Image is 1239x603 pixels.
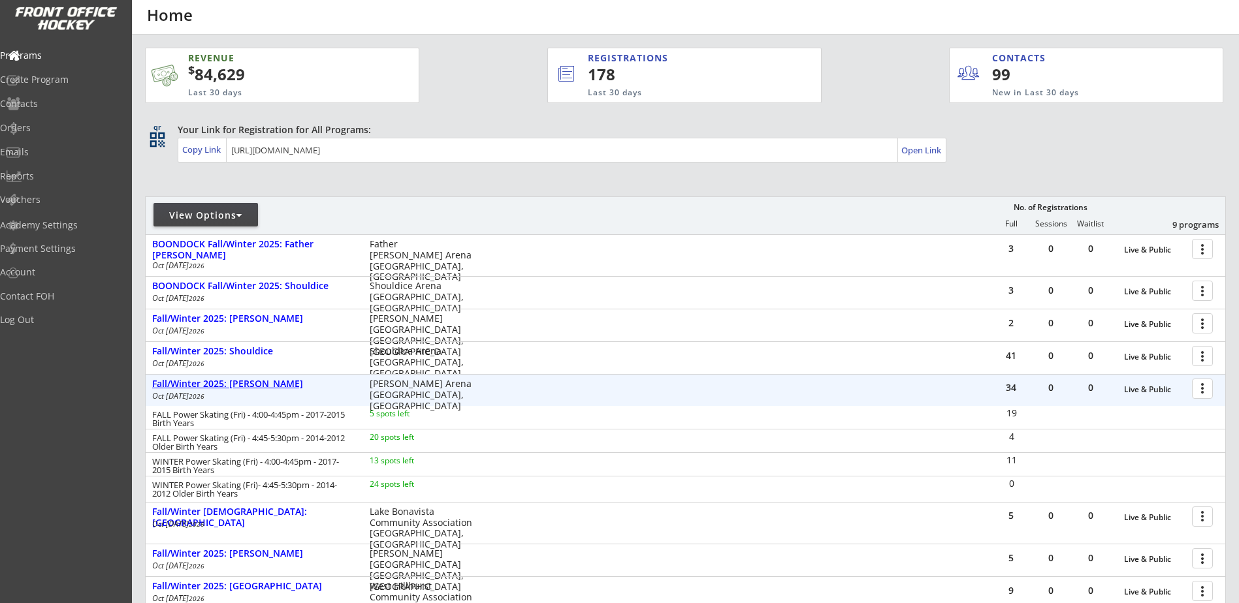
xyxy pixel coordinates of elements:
[1031,511,1070,520] div: 0
[370,410,454,418] div: 5 spots left
[370,433,454,441] div: 20 spots left
[189,294,204,303] em: 2026
[1031,553,1070,563] div: 0
[188,87,355,99] div: Last 30 days
[370,480,454,488] div: 24 spots left
[189,261,204,270] em: 2026
[1071,351,1110,360] div: 0
[1071,553,1110,563] div: 0
[588,63,777,85] div: 178
[189,392,204,401] em: 2026
[370,379,472,411] div: [PERSON_NAME] Arena [GEOGRAPHIC_DATA], [GEOGRAPHIC_DATA]
[1124,287,1185,296] div: Live & Public
[152,548,356,559] div: Fall/Winter 2025: [PERSON_NAME]
[992,63,1072,85] div: 99
[991,511,1031,520] div: 5
[189,561,204,570] em: 2026
[148,130,167,149] button: qr_code
[1010,203,1091,212] div: No. of Registrations
[152,481,352,498] div: WINTER Power Skating (Fri)- 4:45-5:30pm - 2014-2012 Older Birth Years
[370,346,472,379] div: Shouldice Arena [GEOGRAPHIC_DATA], [GEOGRAPHIC_DATA]
[152,294,352,302] div: Oct [DATE]
[1124,513,1185,522] div: Live & Public
[1151,219,1219,230] div: 9 programs
[189,519,204,529] em: 2026
[152,239,356,261] div: BOONDOCK Fall/Winter 2025: Father [PERSON_NAME]
[992,87,1162,99] div: New in Last 30 days
[1124,352,1185,362] div: Live & Public
[588,87,767,99] div: Last 30 days
[991,586,1031,595] div: 9
[153,209,258,222] div: View Options
[188,52,355,65] div: REVENUE
[182,144,223,155] div: Copy Link
[901,141,942,159] a: Open Link
[991,383,1031,392] div: 34
[189,594,204,603] em: 2026
[1031,219,1070,228] div: Sessions
[370,313,472,357] div: [PERSON_NAME][GEOGRAPHIC_DATA] [GEOGRAPHIC_DATA], [GEOGRAPHIC_DATA]
[152,262,352,270] div: Oct [DATE]
[1071,244,1110,253] div: 0
[991,318,1031,328] div: 2
[370,239,472,283] div: Father [PERSON_NAME] Arena [GEOGRAPHIC_DATA], [GEOGRAPHIC_DATA]
[188,63,378,85] div: 84,629
[992,409,1031,418] div: 19
[1192,281,1213,301] button: more_vert
[152,313,356,324] div: Fall/Winter 2025: [PERSON_NAME]
[152,327,352,335] div: Oct [DATE]
[991,351,1031,360] div: 41
[152,581,356,592] div: Fall/Winter 2025: [GEOGRAPHIC_DATA]
[1124,385,1185,394] div: Live & Public
[1071,383,1110,392] div: 0
[992,479,1031,488] div: 0
[992,52,1052,65] div: CONTACTS
[901,145,942,156] div: Open Link
[991,244,1031,253] div: 3
[152,506,356,529] div: Fall/Winter [DEMOGRAPHIC_DATA]: [GEOGRAPHIC_DATA]
[1192,581,1213,601] button: more_vert
[1192,346,1213,366] button: more_vert
[1071,586,1110,595] div: 0
[370,281,472,313] div: Shouldice Arena [GEOGRAPHIC_DATA], [GEOGRAPHIC_DATA]
[152,360,352,367] div: Oct [DATE]
[370,506,472,550] div: Lake Bonavista Community Association [GEOGRAPHIC_DATA], [GEOGRAPHIC_DATA]
[178,123,1185,136] div: Your Link for Registration for All Programs:
[1031,286,1070,295] div: 0
[152,562,352,570] div: Oct [DATE]
[1031,318,1070,328] div: 0
[152,346,356,357] div: Fall/Winter 2025: Shouldice
[992,456,1031,465] div: 11
[1192,548,1213,568] button: more_vert
[1071,286,1110,295] div: 0
[1031,351,1070,360] div: 0
[1124,587,1185,596] div: Live & Public
[1124,245,1185,255] div: Live & Public
[991,553,1031,563] div: 5
[149,123,165,132] div: qr
[370,457,454,465] div: 13 spots left
[152,281,356,292] div: BOONDOCK Fall/Winter 2025: Shouldice
[1192,379,1213,399] button: more_vert
[1192,239,1213,259] button: more_vert
[1031,383,1070,392] div: 0
[991,219,1031,228] div: Full
[189,359,204,368] em: 2026
[152,520,352,528] div: Oct [DATE]
[1070,219,1110,228] div: Waitlist
[152,434,352,451] div: FALL Power Skating (Fri) - 4:45-5:30pm - 2014-2012 Older Birth Years
[152,457,352,474] div: WINTER Power Skating (Fri) - 4:00-4:45pm - 2017-2015 Birth Years
[1192,506,1213,527] button: more_vert
[152,595,352,602] div: Oct [DATE]
[152,410,352,427] div: FALL Power Skating (Fri) - 4:00-4:45pm - 2017-2015 Birth Years
[1071,318,1110,328] div: 0
[1031,586,1070,595] div: 0
[1124,555,1185,564] div: Live & Public
[1071,511,1110,520] div: 0
[152,392,352,400] div: Oct [DATE]
[991,286,1031,295] div: 3
[1124,320,1185,329] div: Live & Public
[188,62,195,78] sup: $
[992,432,1031,441] div: 4
[370,548,472,592] div: [PERSON_NAME][GEOGRAPHIC_DATA] [GEOGRAPHIC_DATA], [GEOGRAPHIC_DATA]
